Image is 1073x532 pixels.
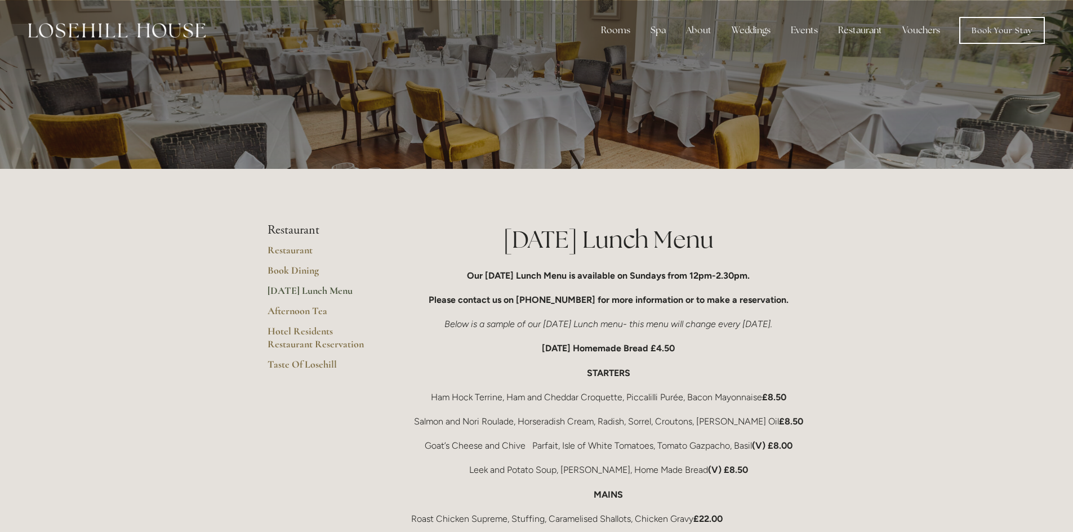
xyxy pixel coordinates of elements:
div: Restaurant [829,19,891,42]
strong: STARTERS [587,368,630,378]
p: Salmon and Nori Roulade, Horseradish Cream, Radish, Sorrel, Croutons, [PERSON_NAME] Oil [411,414,806,429]
strong: £8.50 [762,392,786,403]
a: Hotel Residents Restaurant Reservation [268,325,375,358]
strong: (V) £8.50 [708,464,748,475]
div: Weddings [723,19,780,42]
a: Restaurant [268,244,375,264]
strong: MAINS [594,489,623,500]
strong: Please contact us on [PHONE_NUMBER] for more information or to make a reservation. [429,294,789,305]
a: Afternoon Tea [268,305,375,325]
div: Spa [642,19,675,42]
a: [DATE] Lunch Menu [268,284,375,305]
a: Taste Of Losehill [268,358,375,378]
div: About [677,19,720,42]
a: Book Dining [268,264,375,284]
a: Book Your Stay [959,17,1045,44]
strong: £22.00 [693,513,723,524]
strong: (V) £8.00 [752,440,792,451]
h1: [DATE] Lunch Menu [411,223,806,256]
strong: £8.50 [779,416,803,427]
strong: Our [DATE] Lunch Menu is available on Sundays from 12pm-2.30pm. [467,270,750,281]
strong: [DATE] Homemade Bread £4.50 [542,343,675,354]
img: Losehill House [28,23,206,38]
em: Below is a sample of our [DATE] Lunch menu- this menu will change every [DATE]. [444,319,772,329]
p: Roast Chicken Supreme, Stuffing, Caramelised Shallots, Chicken Gravy [411,511,806,526]
p: Ham Hock Terrine, Ham and Cheddar Croquette, Piccalilli Purée, Bacon Mayonnaise [411,390,806,405]
li: Restaurant [268,223,375,238]
p: Goat’s Cheese and Chive Parfait, Isle of White Tomatoes, Tomato Gazpacho, Basil [411,438,806,453]
p: Leek and Potato Soup, [PERSON_NAME], Home Made Bread [411,462,806,477]
div: Rooms [592,19,639,42]
div: Events [782,19,827,42]
a: Vouchers [893,19,949,42]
